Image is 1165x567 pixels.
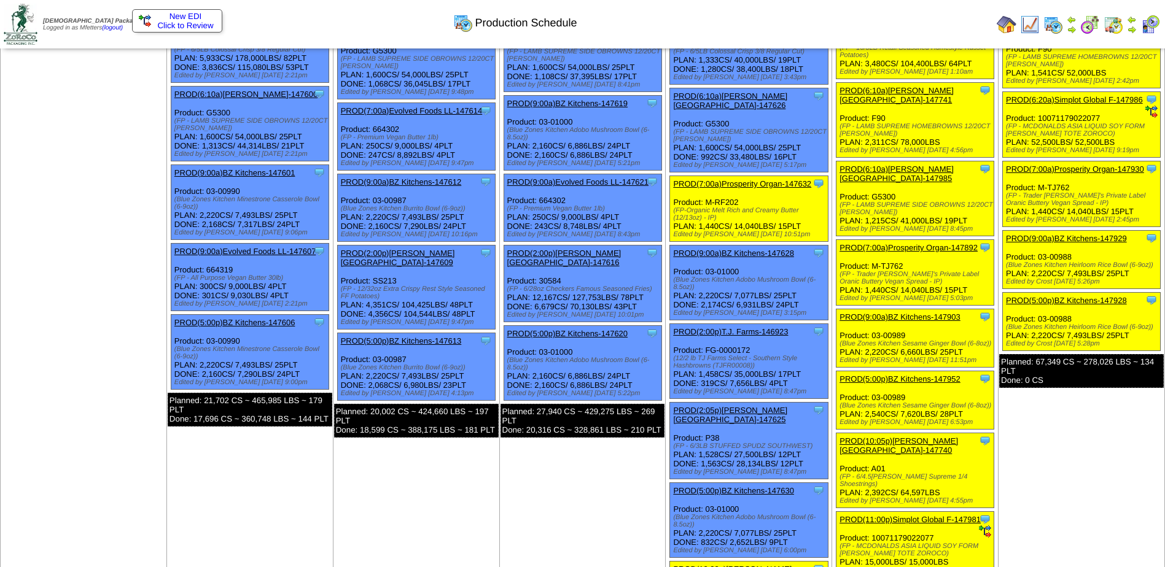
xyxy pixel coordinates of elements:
a: PROD(5:00p)BZ Kitchens-147620 [507,329,628,338]
div: Product: G5300 PLAN: 1,600CS / 54,000LBS / 25PLT DONE: 992CS / 33,480LBS / 16PLT [670,88,828,172]
div: Edited by [PERSON_NAME] [DATE] 5:03pm [840,295,994,302]
img: Tooltip [812,325,825,337]
div: Product: 03-00990 PLAN: 2,220CS / 7,493LBS / 25PLT DONE: 2,168CS / 7,317LBS / 24PLT [171,165,329,240]
img: Tooltip [979,163,991,175]
a: PROD(9:00a)BZ Kitchens-147903 [840,312,960,322]
div: Edited by [PERSON_NAME] [DATE] 4:55pm [840,497,994,504]
img: zoroco-logo-small.webp [4,4,37,45]
a: PROD(7:00a)Evolved Foods LL-147614 [341,106,483,115]
a: New EDI Click to Review [139,12,216,30]
img: Tooltip [646,175,658,188]
img: Tooltip [646,327,658,339]
a: PROD(2:05p)[PERSON_NAME][GEOGRAPHIC_DATA]-147625 [673,406,787,424]
div: (Blue Zones Kitchen Sesame Ginger Bowl (6-8oz)) [840,402,994,409]
div: Planned: 21,702 CS ~ 465,985 LBS ~ 179 PLT Done: 17,696 CS ~ 360,748 LBS ~ 144 PLT [168,393,332,426]
img: Tooltip [979,84,991,96]
div: (FP - Premium Vegan Butter 1lb) [507,205,661,212]
a: PROD(7:00a)Prosperity Organ-147930 [1006,164,1144,174]
div: Product: 03-00989 PLAN: 2,540CS / 7,620LBS / 28PLT [836,371,994,430]
div: Edited by [PERSON_NAME] [DATE] 6:00pm [673,547,827,554]
a: PROD(6:20a)Simplot Global F-147986 [1006,95,1143,104]
div: (FP - 12/32oz Extra Crispy Rest Style Seasoned FF Potatoes) [341,285,495,300]
img: Tooltip [979,372,991,385]
img: arrowright.gif [1127,25,1137,34]
div: Product: FG-0000172 PLAN: 1,458CS / 35,000LBS / 17PLT DONE: 319CS / 7,656LBS / 4PLT [670,324,828,399]
img: line_graph.gif [1020,15,1040,34]
div: Product: 03-01000 PLAN: 2,220CS / 7,077LBS / 25PLT DONE: 2,174CS / 6,931LBS / 24PLT [670,245,828,320]
img: Tooltip [979,434,991,447]
div: Edited by [PERSON_NAME] [DATE] 9:19pm [1006,147,1160,154]
img: calendarcustomer.gif [1140,15,1160,34]
div: Product: 03-00987 PLAN: 2,220CS / 7,493LBS / 25PLT DONE: 2,160CS / 7,290LBS / 24PLT [337,174,495,242]
img: ediSmall.gif [1145,106,1158,118]
img: ediSmall.gif [979,525,991,538]
div: Product: 03-00987 PLAN: 2,220CS / 7,493LBS / 25PLT DONE: 2,068CS / 6,980LBS / 23PLT [337,333,495,401]
div: Edited by [PERSON_NAME] [DATE] 4:13pm [341,390,495,397]
div: Edited by [PERSON_NAME] [DATE] 2:21pm [174,150,329,158]
div: Product: 664302 PLAN: 250CS / 9,000LBS / 4PLT DONE: 243CS / 8,748LBS / 4PLT [504,174,661,242]
div: (FP - 6/28oz Checkers Famous Seasoned Fries) [507,285,661,293]
a: PROD(9:00a)BZ Kitchens-147601 [174,168,295,177]
div: (Blue Zones Kitchen Adobo Mushroom Bowl (6-8.5oz)) [507,126,661,141]
span: Production Schedule [475,17,577,29]
a: PROD(5:00p)BZ Kitchens-147606 [174,318,295,327]
div: Product: M-RF202 PLAN: 1,440CS / 14,040LBS / 15PLT [670,176,828,242]
div: Product: M-TJ762 PLAN: 1,440CS / 14,040LBS / 15PLT [1003,161,1161,227]
div: (FP - MCDONALDS ASIA LIQUID SOY FORM [PERSON_NAME] TOTE ZOROCO) [1006,123,1160,137]
div: (FP - Premium Vegan Butter 1lb) [341,134,495,141]
a: PROD(6:10a)[PERSON_NAME][GEOGRAPHIC_DATA]-147626 [673,91,787,110]
img: arrowleft.gif [1127,15,1137,25]
a: PROD(2:00p)[PERSON_NAME][GEOGRAPHIC_DATA]-147616 [507,249,621,267]
img: Tooltip [979,513,991,525]
a: PROD(6:10a)[PERSON_NAME]-147600 [174,90,318,99]
div: Product: 03-01000 PLAN: 2,220CS / 7,077LBS / 25PLT DONE: 832CS / 2,652LBS / 9PLT [670,483,828,558]
div: (FP - 6/4.5[PERSON_NAME] Supreme 1/4 Shoestrings) [840,473,994,488]
div: (12/2 lb TJ Farms Select - Southern Style Hashbrowns (TJFR00008)) [673,355,827,369]
div: (Blue Zones Kitchen Adobo Mushroom Bowl (6-8.5oz)) [673,276,827,291]
div: Edited by [PERSON_NAME] [DATE] 8:41pm [507,81,661,88]
div: Product: G5300 PLAN: 1,600CS / 54,000LBS / 25PLT DONE: 1,068CS / 36,045LBS / 17PLT [337,15,495,99]
img: home.gif [997,15,1016,34]
div: (FP - LAMB SUPREME SIDE OBROWNS 12/20CT [PERSON_NAME]) [174,117,329,132]
div: Edited by [PERSON_NAME] [DATE] 5:17pm [673,161,827,169]
div: (Blue Zones Kitchen Heirloom Rice Bowl (6-9oz)) [1006,261,1160,269]
div: (Blue Zones Kitchen Burrito Bowl (6-9oz)) [341,205,495,212]
a: PROD(2:00p)T.J. Farms-146923 [673,327,788,336]
img: Tooltip [480,334,492,347]
div: (FP - LAMB SUPREME SIDE OBROWNS 12/20CT [PERSON_NAME]) [341,55,495,70]
div: (Blue Zones Kitchen Sesame Ginger Bowl (6-8oz)) [840,340,994,347]
div: Edited by [PERSON_NAME] [DATE] 9:06pm [174,229,329,236]
div: Edited by [PERSON_NAME] [DATE] 9:00pm [174,379,329,386]
div: (Blue Zones Kitchen Adobo Mushroom Bowl (6-8.5oz)) [673,514,827,528]
div: (Blue Zones Kitchen Minestrone Casserole Bowl (6-9oz)) [174,345,329,360]
a: PROD(5:00p)BZ Kitchens-147952 [840,374,960,384]
div: (FP - All Purpose Vegan Butter 30lb) [174,274,329,282]
div: Edited by [PERSON_NAME] [DATE] 8:45pm [840,225,994,233]
img: Tooltip [1145,294,1158,306]
div: Planned: 20,002 CS ~ 424,660 LBS ~ 197 PLT Done: 18,599 CS ~ 388,175 LBS ~ 181 PLT [334,404,499,438]
img: ediSmall.gif [139,15,151,27]
div: Edited by [PERSON_NAME] [DATE] 9:48pm [341,88,495,96]
a: PROD(5:00p)BZ Kitchens-147613 [341,336,462,345]
div: Edited by [PERSON_NAME] [DATE] 2:21pm [174,72,329,79]
div: Product: 03-00989 PLAN: 2,220CS / 6,660LBS / 25PLT [836,309,994,368]
div: Planned: 27,940 CS ~ 429,275 LBS ~ 269 PLT Done: 20,316 CS ~ 328,861 LBS ~ 210 PLT [501,404,665,438]
div: Edited by [PERSON_NAME] [DATE] 10:16pm [341,231,495,238]
img: Tooltip [480,247,492,259]
img: Tooltip [1145,163,1158,175]
div: (Blue Zones Kitchen Heirloom Rice Bowl (6-9oz)) [1006,323,1160,331]
div: Edited by [PERSON_NAME] [DATE] 10:51pm [673,231,827,238]
a: PROD(6:10a)[PERSON_NAME][GEOGRAPHIC_DATA]-147985 [840,164,954,183]
div: Product: 03-01000 PLAN: 2,160CS / 6,886LBS / 24PLT DONE: 2,160CS / 6,886LBS / 24PLT [504,326,661,401]
div: Edited by [PERSON_NAME] [DATE] 5:22pm [507,390,661,397]
img: Tooltip [812,177,825,190]
a: PROD(9:00a)BZ Kitchens-147929 [1006,234,1127,243]
div: (Blue Zones Kitchen Burrito Bowl (6-9oz)) [341,364,495,371]
img: arrowright.gif [1067,25,1077,34]
img: Tooltip [313,88,325,100]
img: Tooltip [979,310,991,323]
div: Edited by [PERSON_NAME] [DATE] 2:42pm [1006,77,1160,85]
div: Edited by [PERSON_NAME] [DATE] 3:43pm [673,74,827,81]
div: Product: 664319 PLAN: 300CS / 9,000LBS / 4PLT DONE: 301CS / 9,030LBS / 4PLT [171,244,329,311]
div: Product: G5300 PLAN: 1,600CS / 54,000LBS / 25PLT DONE: 1,313CS / 44,314LBS / 21PLT [171,87,329,161]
